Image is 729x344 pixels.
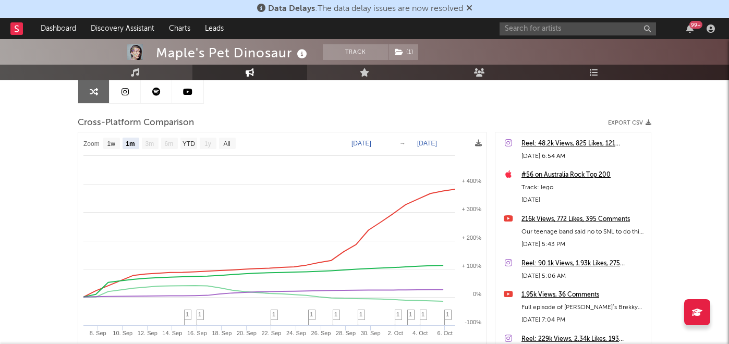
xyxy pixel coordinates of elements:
[521,301,646,314] div: Full episode of [PERSON_NAME]’s Brekky Shack drops [DATE] morning. Subscribe and stream lego now 🥣
[466,5,472,13] span: Dismiss
[473,291,481,297] text: 0%
[417,140,437,147] text: [DATE]
[198,311,201,317] span: 1
[521,238,646,251] div: [DATE] 5:43 PM
[399,140,406,147] text: →
[156,44,310,62] div: Maple's Pet Dinosaur
[608,120,651,126] button: Export CSV
[521,194,646,206] div: [DATE]
[521,314,646,326] div: [DATE] 7:04 PM
[107,140,116,148] text: 1w
[461,263,481,269] text: + 100%
[113,330,132,336] text: 10. Sep
[521,181,646,194] div: Track: lego
[361,330,381,336] text: 30. Sep
[461,235,481,241] text: + 200%
[223,140,230,148] text: All
[162,18,198,39] a: Charts
[334,311,337,317] span: 1
[162,330,182,336] text: 14. Sep
[186,311,189,317] span: 1
[446,311,449,317] span: 1
[336,330,356,336] text: 28. Sep
[465,319,481,325] text: -100%
[286,330,306,336] text: 24. Sep
[323,44,388,60] button: Track
[33,18,83,39] a: Dashboard
[409,311,412,317] span: 1
[521,150,646,163] div: [DATE] 6:54 AM
[412,330,428,336] text: 4. Oct
[165,140,174,148] text: 6m
[521,289,646,301] a: 1.95k Views, 36 Comments
[521,138,646,150] a: Reel: 48.2k Views, 825 Likes, 121 Comments
[272,311,275,317] span: 1
[421,311,424,317] span: 1
[262,330,282,336] text: 22. Sep
[183,140,195,148] text: YTD
[387,330,403,336] text: 2. Oct
[90,330,106,336] text: 8. Sep
[388,44,419,60] span: ( 1 )
[359,311,362,317] span: 1
[461,206,481,212] text: + 300%
[83,18,162,39] a: Discovery Assistant
[78,117,194,129] span: Cross-Platform Comparison
[500,22,656,35] input: Search for artists
[311,330,331,336] text: 26. Sep
[268,5,315,13] span: Data Delays
[686,24,694,33] button: 99+
[461,178,481,184] text: + 400%
[268,5,463,13] span: : The data delay issues are now resolved
[145,140,154,148] text: 3m
[689,21,702,29] div: 99 +
[126,140,135,148] text: 1m
[521,257,646,270] a: Reel: 90.1k Views, 1.93k Likes, 275 Comments
[521,270,646,282] div: [DATE] 5:06 AM
[396,311,399,317] span: 1
[521,169,646,181] a: #56 on Australia Rock Top 200
[310,311,313,317] span: 1
[138,330,157,336] text: 12. Sep
[187,330,207,336] text: 16. Sep
[204,140,211,148] text: 1y
[521,213,646,226] a: 216k Views, 772 Likes, 395 Comments
[351,140,371,147] text: [DATE]
[198,18,231,39] a: Leads
[237,330,257,336] text: 20. Sep
[438,330,453,336] text: 6. Oct
[212,330,232,336] text: 18. Sep
[83,140,100,148] text: Zoom
[521,226,646,238] div: Our teenage band said no to SNL to do this crappy show
[388,44,418,60] button: (1)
